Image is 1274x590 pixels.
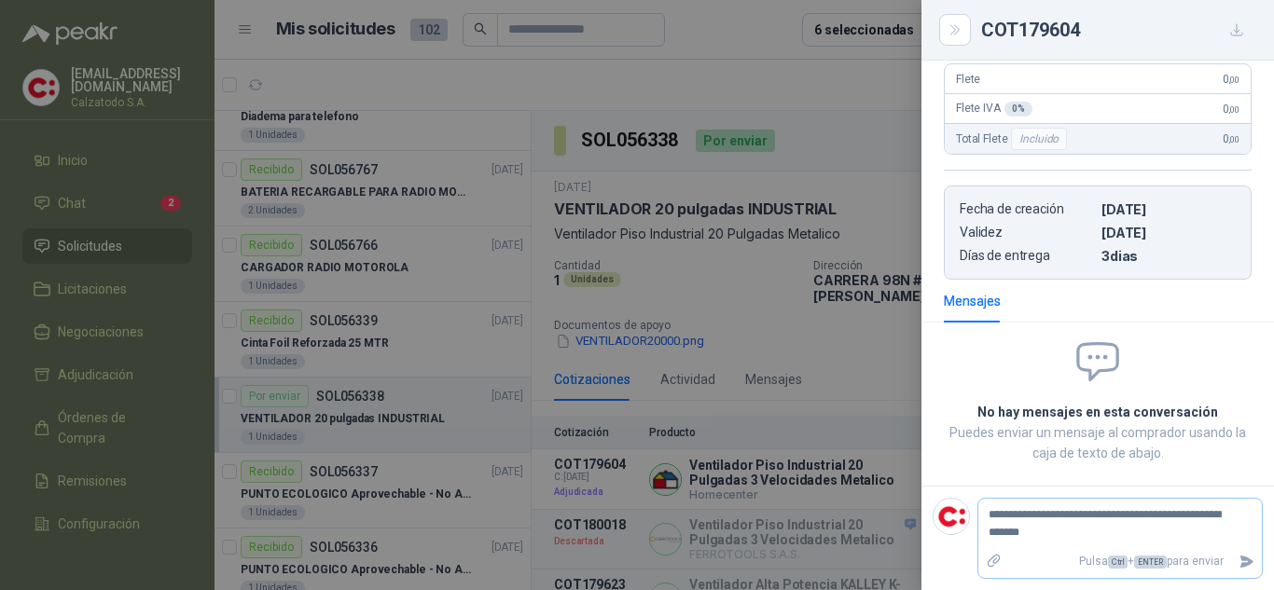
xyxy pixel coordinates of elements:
div: 0 % [1004,102,1032,117]
span: ,00 [1228,134,1239,144]
p: 3 dias [1101,248,1236,264]
div: COT179604 [981,15,1252,45]
span: Flete [956,73,980,86]
span: Flete IVA [956,102,1032,117]
p: Validez [960,225,1094,240]
span: 0 [1223,132,1239,145]
p: [DATE] [1101,225,1236,240]
span: Ctrl [1108,556,1128,569]
span: ,00 [1228,75,1239,85]
span: ,00 [1228,104,1239,115]
img: Company Logo [934,499,969,534]
p: Pulsa + para enviar [1010,545,1232,578]
h2: No hay mensajes en esta conversación [944,402,1252,422]
p: Fecha de creación [960,201,1094,217]
div: Mensajes [944,291,1001,311]
div: Incluido [1011,128,1067,150]
span: 0 [1223,73,1239,86]
p: [DATE] [1101,201,1236,217]
p: Puedes enviar un mensaje al comprador usando la caja de texto de abajo. [944,422,1252,463]
span: ENTER [1134,556,1167,569]
button: Close [944,19,966,41]
p: Días de entrega [960,248,1094,264]
span: Total Flete [956,128,1071,150]
span: 0 [1223,103,1239,116]
label: Adjuntar archivos [978,545,1010,578]
button: Enviar [1231,545,1262,578]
